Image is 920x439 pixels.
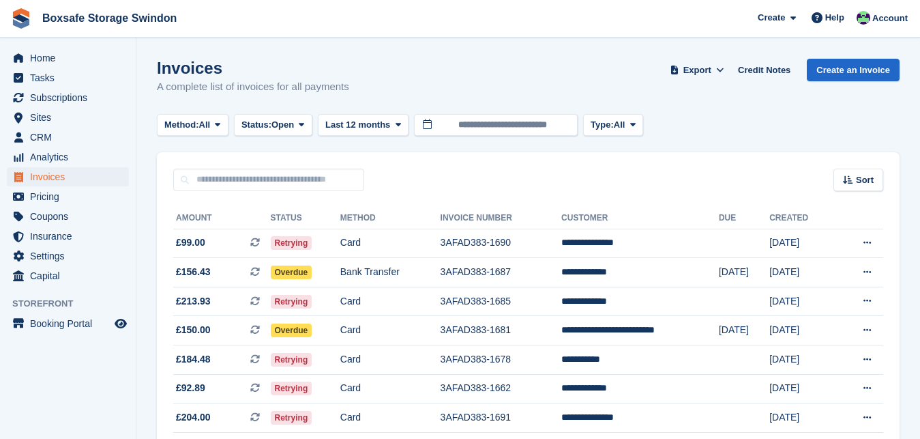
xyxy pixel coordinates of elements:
[340,229,441,258] td: Card
[37,7,182,29] a: Boxsafe Storage Swindon
[719,258,769,287] td: [DATE]
[583,114,643,137] button: Type: All
[176,265,211,279] span: £156.43
[157,114,228,137] button: Method: All
[441,287,561,316] td: 3AFAD383-1685
[340,374,441,403] td: Card
[7,246,129,266] a: menu
[719,208,769,229] th: Due
[7,207,129,226] a: menu
[769,258,835,287] td: [DATE]
[7,68,129,87] a: menu
[176,294,211,309] span: £213.93
[176,352,211,367] span: £184.48
[441,316,561,345] td: 3AFAD383-1681
[683,63,711,77] span: Export
[7,88,129,107] a: menu
[271,236,312,250] span: Retrying
[271,353,312,367] span: Retrying
[7,128,129,147] a: menu
[7,266,129,285] a: menu
[561,208,719,229] th: Customer
[30,88,112,107] span: Subscriptions
[11,8,31,29] img: stora-icon-8386f47178a22dfd0bd8f6a31ec36ba5ce8667c1dd55bd0f319d3a0aa187defe.svg
[271,118,294,132] span: Open
[591,118,614,132] span: Type:
[157,59,349,77] h1: Invoices
[732,59,796,81] a: Credit Notes
[30,207,112,226] span: Coupons
[340,208,441,229] th: Method
[271,208,340,229] th: Status
[857,11,870,25] img: Kim Virabi
[30,147,112,167] span: Analytics
[667,59,727,81] button: Export
[30,246,112,266] span: Settings
[318,114,409,137] button: Last 12 months
[769,229,835,258] td: [DATE]
[340,258,441,287] td: Bank Transfer
[340,345,441,375] td: Card
[758,11,785,25] span: Create
[30,48,112,68] span: Home
[769,208,835,229] th: Created
[164,118,199,132] span: Method:
[176,323,211,337] span: £150.00
[157,79,349,95] p: A complete list of invoices for all payments
[872,12,908,25] span: Account
[7,167,129,186] a: menu
[30,68,112,87] span: Tasks
[825,11,844,25] span: Help
[30,314,112,333] span: Booking Portal
[769,345,835,375] td: [DATE]
[113,315,129,332] a: Preview store
[340,316,441,345] td: Card
[441,403,561,433] td: 3AFAD383-1691
[856,173,874,187] span: Sort
[441,229,561,258] td: 3AFAD383-1690
[176,381,205,395] span: £92.89
[7,227,129,246] a: menu
[340,287,441,316] td: Card
[30,167,112,186] span: Invoices
[769,374,835,403] td: [DATE]
[176,236,205,250] span: £99.00
[7,147,129,167] a: menu
[769,287,835,316] td: [DATE]
[719,316,769,345] td: [DATE]
[271,266,312,279] span: Overdue
[271,295,312,309] span: Retrying
[12,297,136,311] span: Storefront
[176,410,211,425] span: £204.00
[7,314,129,333] a: menu
[441,374,561,403] td: 3AFAD383-1662
[614,118,625,132] span: All
[7,187,129,206] a: menu
[340,403,441,433] td: Card
[7,108,129,127] a: menu
[271,324,312,337] span: Overdue
[441,208,561,229] th: Invoice Number
[30,227,112,246] span: Insurance
[30,266,112,285] span: Capital
[173,208,271,229] th: Amount
[241,118,271,132] span: Status:
[769,316,835,345] td: [DATE]
[325,118,390,132] span: Last 12 months
[30,187,112,206] span: Pricing
[441,258,561,287] td: 3AFAD383-1687
[271,382,312,395] span: Retrying
[30,128,112,147] span: CRM
[441,345,561,375] td: 3AFAD383-1678
[30,108,112,127] span: Sites
[199,118,211,132] span: All
[271,411,312,425] span: Retrying
[7,48,129,68] a: menu
[807,59,900,81] a: Create an Invoice
[234,114,312,137] button: Status: Open
[769,403,835,433] td: [DATE]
